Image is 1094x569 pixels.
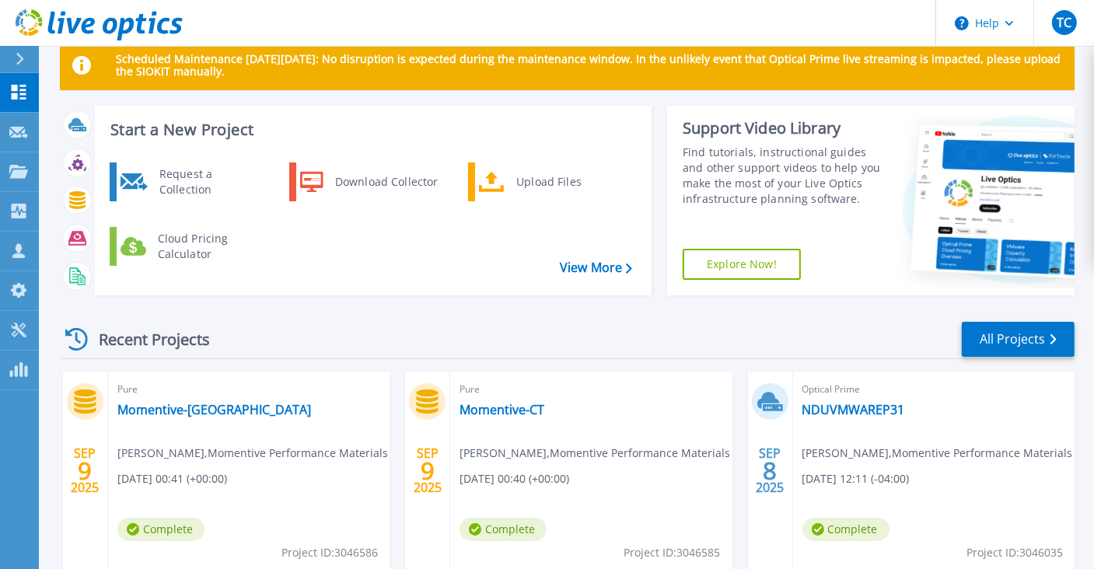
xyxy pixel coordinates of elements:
[683,249,801,280] a: Explore Now!
[1057,16,1071,29] span: TC
[110,227,269,266] a: Cloud Pricing Calculator
[281,544,378,561] span: Project ID: 3046586
[683,145,886,207] div: Find tutorials, instructional guides and other support videos to help you make the most of your L...
[117,470,227,487] span: [DATE] 00:41 (+00:00)
[624,544,721,561] span: Project ID: 3046585
[460,445,730,462] span: [PERSON_NAME] , Momentive Performance Materials
[327,166,445,197] div: Download Collector
[421,464,435,477] span: 9
[116,53,1062,78] p: Scheduled Maintenance [DATE][DATE]: No disruption is expected during the maintenance window. In t...
[802,445,1073,462] span: [PERSON_NAME] , Momentive Performance Materials
[289,162,449,201] a: Download Collector
[460,470,569,487] span: [DATE] 00:40 (+00:00)
[962,322,1075,357] a: All Projects
[78,464,92,477] span: 9
[110,121,631,138] h3: Start a New Project
[150,231,265,262] div: Cloud Pricing Calculator
[117,518,204,541] span: Complete
[468,162,627,201] a: Upload Files
[966,544,1063,561] span: Project ID: 3046035
[152,166,265,197] div: Request a Collection
[117,402,311,417] a: Momentive-[GEOGRAPHIC_DATA]
[560,260,632,275] a: View More
[460,402,544,417] a: Momentive-CT
[117,445,388,462] span: [PERSON_NAME] , Momentive Performance Materials
[70,442,100,499] div: SEP 2025
[117,381,380,398] span: Pure
[802,470,910,487] span: [DATE] 12:11 (-04:00)
[802,518,890,541] span: Complete
[763,464,777,477] span: 8
[802,381,1065,398] span: Optical Prime
[755,442,785,499] div: SEP 2025
[509,166,624,197] div: Upload Files
[802,402,905,417] a: NDUVMWAREP31
[110,162,269,201] a: Request a Collection
[413,442,442,499] div: SEP 2025
[460,381,722,398] span: Pure
[460,518,547,541] span: Complete
[60,320,231,358] div: Recent Projects
[683,118,886,138] div: Support Video Library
